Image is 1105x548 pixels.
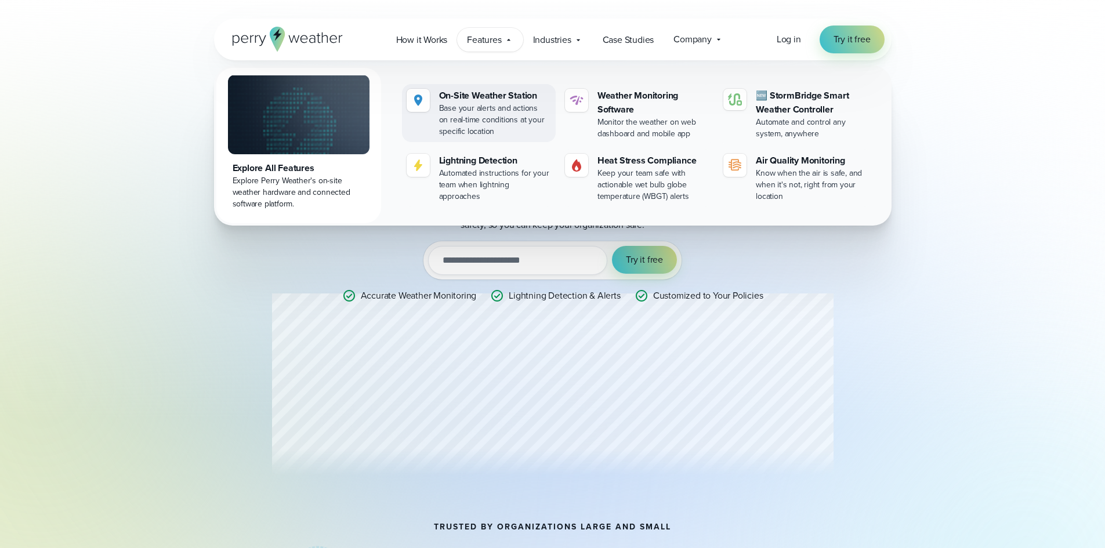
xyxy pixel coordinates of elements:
div: Explore All Features [233,161,365,175]
div: Keep your team safe with actionable wet bulb globe temperature (WBGT) alerts [597,168,709,202]
div: Heat Stress Compliance [597,154,709,168]
span: How it Works [396,33,448,47]
p: Lightning Detection & Alerts [509,289,620,303]
a: Case Studies [593,28,664,52]
span: Case Studies [603,33,654,47]
span: Company [673,32,712,46]
span: Try it free [834,32,871,46]
img: aqi-icon.svg [728,158,742,172]
a: Air Quality Monitoring Know when the air is safe, and when it's not, right from your location [719,149,872,207]
div: 🆕 StormBridge Smart Weather Controller [756,89,868,117]
span: Industries [533,33,571,47]
div: Monitor the weather on web dashboard and mobile app [597,117,709,140]
a: 🆕 StormBridge Smart Weather Controller Automate and control any system, anywhere [719,84,872,144]
img: perry weather heat [570,158,584,172]
div: Base your alerts and actions on real-time conditions at your specific location [439,103,551,137]
div: Weather Monitoring Software [597,89,709,117]
div: On-Site Weather Station [439,89,551,103]
a: Weather Monitoring Software Monitor the weather on web dashboard and mobile app [560,84,714,144]
p: Accurate Weather Monitoring [361,289,477,303]
a: How it Works [386,28,458,52]
p: Customized to Your Policies [653,289,763,303]
div: Air Quality Monitoring [756,154,868,168]
span: Try it free [626,253,663,267]
a: Try it free [820,26,885,53]
img: stormbridge-icon-V6.svg [728,93,742,106]
img: perry weather location [411,93,425,107]
div: Automate and control any system, anywhere [756,117,868,140]
a: Explore All Features Explore Perry Weather's on-site weather hardware and connected software plat... [216,68,381,223]
div: Know when the air is safe, and when it's not, right from your location [756,168,868,202]
div: Automated instructions for your team when lightning approaches [439,168,551,202]
a: perry weather location On-Site Weather Station Base your alerts and actions on real-time conditio... [402,84,556,142]
div: Lightning Detection [439,154,551,168]
a: Log in [777,32,801,46]
div: Explore Perry Weather's on-site weather hardware and connected software platform. [233,175,365,210]
a: Lightning Detection Automated instructions for your team when lightning approaches [402,149,556,207]
h3: TRUSTED BY ORGANIZATIONS LARGE AND SMALL [434,522,671,532]
a: perry weather heat Heat Stress Compliance Keep your team safe with actionable wet bulb globe temp... [560,149,714,207]
span: Features [467,33,501,47]
img: software-icon.svg [570,93,584,107]
button: Try it free [612,246,677,274]
img: lightning-icon.svg [411,158,425,172]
